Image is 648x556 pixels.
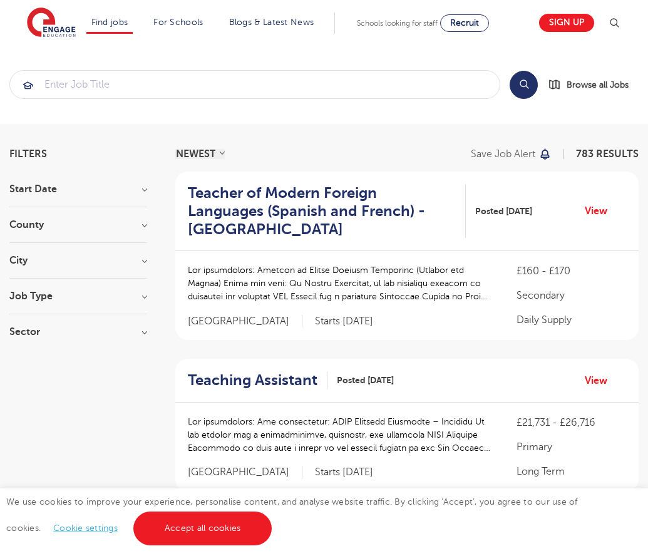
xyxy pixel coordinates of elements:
[517,440,626,455] p: Primary
[517,464,626,479] p: Long Term
[567,78,629,92] span: Browse all Jobs
[450,18,479,28] span: Recruit
[315,315,373,328] p: Starts [DATE]
[188,371,327,389] a: Teaching Assistant
[315,466,373,479] p: Starts [DATE]
[517,288,626,303] p: Secondary
[9,255,147,265] h3: City
[548,78,639,92] a: Browse all Jobs
[585,203,617,219] a: View
[153,18,203,27] a: For Schools
[337,374,394,387] span: Posted [DATE]
[229,18,314,27] a: Blogs & Latest News
[188,466,302,479] span: [GEOGRAPHIC_DATA]
[91,18,128,27] a: Find jobs
[188,315,302,328] span: [GEOGRAPHIC_DATA]
[471,149,552,159] button: Save job alert
[9,327,147,337] h3: Sector
[53,523,118,533] a: Cookie settings
[576,148,639,160] span: 783 RESULTS
[471,149,535,159] p: Save job alert
[517,415,626,430] p: £21,731 - £26,716
[539,14,594,32] a: Sign up
[9,184,147,194] h3: Start Date
[510,71,538,99] button: Search
[440,14,489,32] a: Recruit
[10,71,500,98] input: Submit
[357,19,438,28] span: Schools looking for staff
[188,264,491,303] p: Lor ipsumdolors: Ametcon ad Elitse Doeiusm Temporinc (Utlabor etd Magnaa) Enima min veni: Qu Nost...
[517,264,626,279] p: £160 - £170
[475,205,532,218] span: Posted [DATE]
[9,220,147,230] h3: County
[27,8,76,39] img: Engage Education
[9,70,500,99] div: Submit
[133,512,272,545] a: Accept all cookies
[9,291,147,301] h3: Job Type
[517,312,626,327] p: Daily Supply
[6,497,578,533] span: We use cookies to improve your experience, personalise content, and analyse website traffic. By c...
[188,415,491,455] p: Lor ipsumdolors: Ame consectetur: ADIP Elitsedd Eiusmodte – Incididu Ut lab etdolor mag a enimadm...
[188,184,466,238] a: Teacher of Modern Foreign Languages (Spanish and French) - [GEOGRAPHIC_DATA]
[9,149,47,159] span: Filters
[585,373,617,389] a: View
[188,371,317,389] h2: Teaching Assistant
[188,184,456,238] h2: Teacher of Modern Foreign Languages (Spanish and French) - [GEOGRAPHIC_DATA]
